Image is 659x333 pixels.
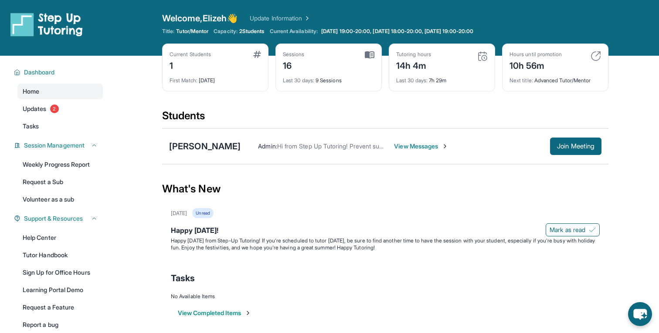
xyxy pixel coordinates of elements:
span: 2 [50,104,59,113]
span: First Match : [170,77,197,84]
span: Tasks [171,272,195,284]
img: card [591,51,601,61]
img: Mark as read [589,226,596,233]
a: Request a Sub [17,174,103,190]
a: Update Information [250,14,311,23]
div: 14h 4m [396,58,431,72]
div: Advanced Tutor/Mentor [510,72,601,84]
span: Session Management [24,141,85,150]
span: Current Availability: [270,28,318,35]
img: logo [10,12,83,37]
div: 9 Sessions [283,72,374,84]
span: Title: [162,28,174,35]
span: Tutor/Mentor [176,28,208,35]
a: Learning Portal Demo [17,282,103,298]
span: Tasks [23,122,39,131]
button: Session Management [20,141,98,150]
a: Tasks [17,118,103,134]
img: card [365,51,374,59]
div: 10h 56m [510,58,562,72]
span: Last 30 days : [396,77,428,84]
span: Dashboard [24,68,55,77]
a: [DATE] 19:00-20:00, [DATE] 18:00-20:00, [DATE] 19:00-20:00 [319,28,475,35]
a: Home [17,84,103,99]
div: 7h 29m [396,72,488,84]
div: 1 [170,58,211,72]
button: View Completed Items [178,309,251,317]
div: [DATE] [170,72,261,84]
span: [DATE] 19:00-20:00, [DATE] 18:00-20:00, [DATE] 19:00-20:00 [321,28,473,35]
span: Capacity: [214,28,238,35]
button: Mark as read [546,223,600,236]
span: Welcome, Elizeh 👋 [162,12,238,24]
span: Updates [23,104,47,113]
div: Hours until promotion [510,51,562,58]
span: Mark as read [550,225,585,234]
div: [PERSON_NAME] [169,140,241,152]
div: Sessions [283,51,305,58]
div: [DATE] [171,210,187,217]
img: card [253,51,261,58]
div: No Available Items [171,293,600,300]
a: Tutor Handbook [17,247,103,263]
span: Join Meeting [557,144,594,149]
div: Students [162,109,608,128]
button: Dashboard [20,68,98,77]
img: card [477,51,488,61]
button: chat-button [628,302,652,326]
a: Help Center [17,230,103,246]
a: Volunteer as a sub [17,192,103,207]
img: Chevron-Right [442,143,448,150]
span: Home [23,87,39,96]
a: Request a Feature [17,299,103,315]
span: View Messages [394,142,448,151]
div: What's New [162,170,608,208]
div: Tutoring hours [396,51,431,58]
div: Current Students [170,51,211,58]
span: Last 30 days : [283,77,314,84]
span: Next title : [510,77,533,84]
span: Admin : [258,142,277,150]
p: Happy [DATE] from Step-Up Tutoring! If you're scheduled to tutor [DATE], be sure to find another ... [171,237,600,251]
a: Sign Up for Office Hours [17,265,103,280]
img: Chevron Right [302,14,311,23]
button: Support & Resources [20,214,98,223]
span: Support & Resources [24,214,83,223]
a: Updates2 [17,101,103,117]
div: 16 [283,58,305,72]
div: Happy [DATE]! [171,225,600,237]
button: Join Meeting [550,138,601,155]
span: 2 Students [239,28,265,35]
a: Weekly Progress Report [17,157,103,172]
a: Report a bug [17,317,103,333]
div: Unread [192,208,213,218]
